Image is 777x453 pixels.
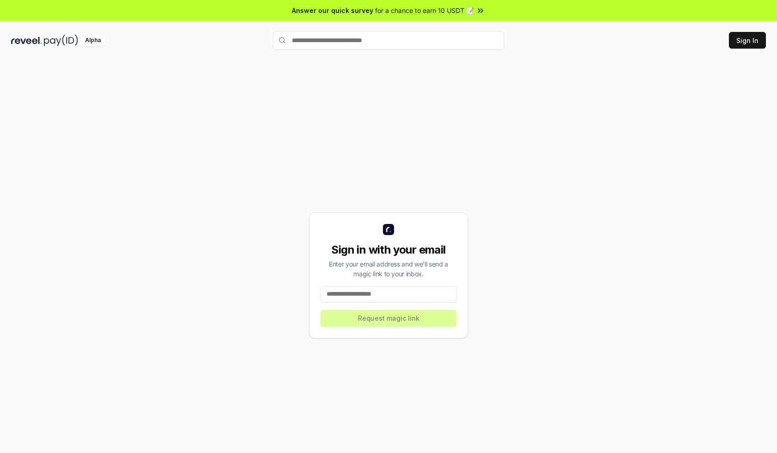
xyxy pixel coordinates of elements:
[375,6,474,15] span: for a chance to earn 10 USDT 📝
[321,242,456,257] div: Sign in with your email
[80,35,106,46] div: Alpha
[44,35,78,46] img: pay_id
[292,6,373,15] span: Answer our quick survey
[11,35,42,46] img: reveel_dark
[321,259,456,279] div: Enter your email address and we’ll send a magic link to your inbox.
[729,32,766,49] button: Sign In
[383,224,394,235] img: logo_small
